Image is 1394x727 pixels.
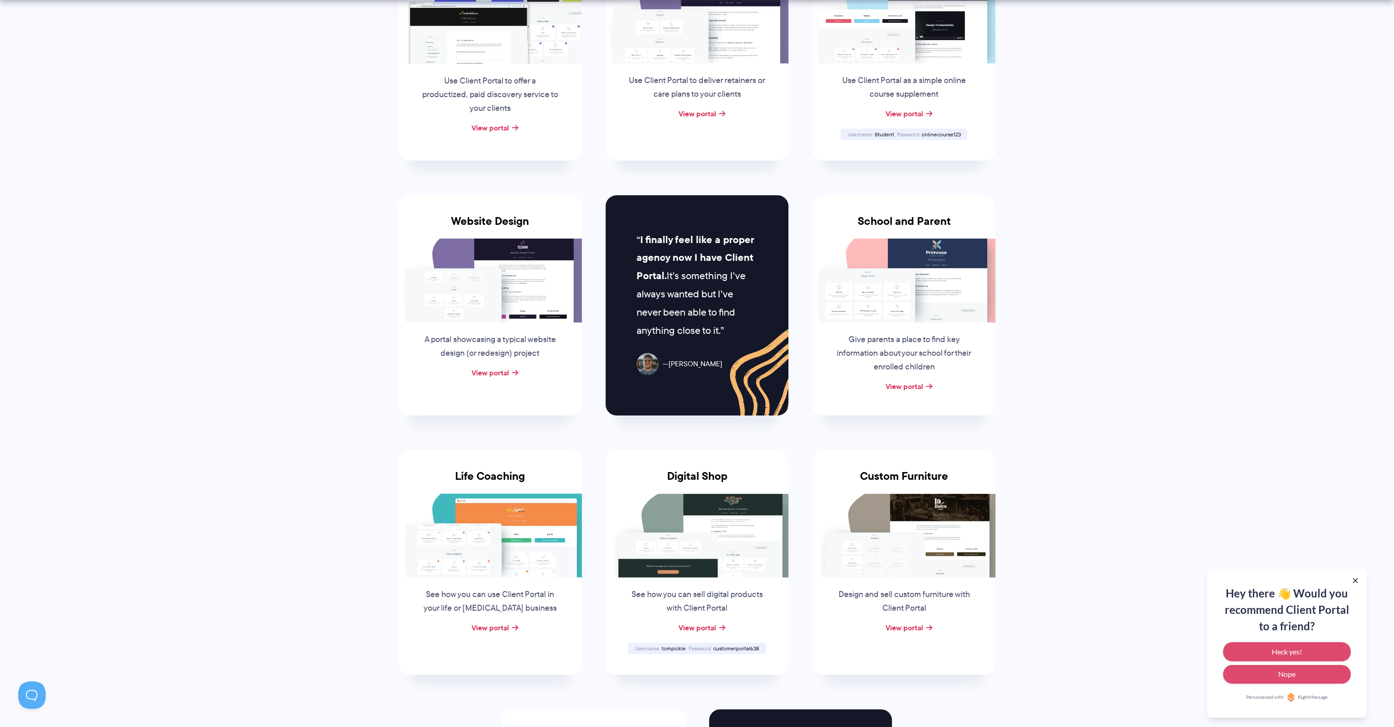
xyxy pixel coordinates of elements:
p: See how you can sell digital products with Client Portal [627,588,766,615]
span: Personalized with [1246,694,1284,701]
p: Use Client Portal to deliver retainers or care plans to your clients [627,74,766,101]
span: Username [635,644,660,652]
button: Heck yes! [1223,642,1351,661]
p: Give parents a place to find key information about your school for their enrolled children [834,333,973,374]
span: Password [897,130,920,138]
span: customerportal638 [713,644,759,652]
p: It’s something I’ve always wanted but I’ve never been able to find anything close to it. [637,231,757,340]
span: Password [689,644,712,652]
img: Personalized with RightMessage [1286,693,1296,702]
span: tompickle [662,644,686,652]
h3: Life Coaching [399,470,582,493]
a: View portal [885,381,922,392]
a: View portal [678,622,715,633]
button: Nope [1223,665,1351,684]
h3: School and Parent [812,215,995,239]
p: Use Client Portal to offer a productized, paid discovery service to your clients [421,74,560,115]
p: Use Client Portal as a simple online course supplement [834,74,973,101]
a: View portal [885,108,922,119]
span: Username [847,130,873,138]
a: View portal [472,367,509,378]
h3: Website Design [399,215,582,239]
span: onlinecourse123 [921,130,960,138]
iframe: Toggle Customer Support [18,681,46,709]
a: View portal [472,622,509,633]
h3: Custom Furniture [812,470,995,493]
div: Hey there 👋 Would you recommend Client Portal to a friend? [1223,585,1351,634]
strong: I finally feel like a proper agency now I have Client Portal. [637,232,754,284]
p: Design and sell custom furniture with Client Portal [834,588,973,615]
h3: Digital Shop [606,470,789,493]
span: Student [874,130,894,138]
a: Personalized withRightMessage [1223,693,1351,702]
span: RightMessage [1298,694,1327,701]
p: A portal showcasing a typical website design (or redesign) project [421,333,560,360]
p: See how you can use Client Portal in your life or [MEDICAL_DATA] business [421,588,560,615]
a: View portal [885,622,922,633]
a: View portal [472,122,509,133]
a: View portal [678,108,715,119]
span: [PERSON_NAME] [663,358,722,371]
